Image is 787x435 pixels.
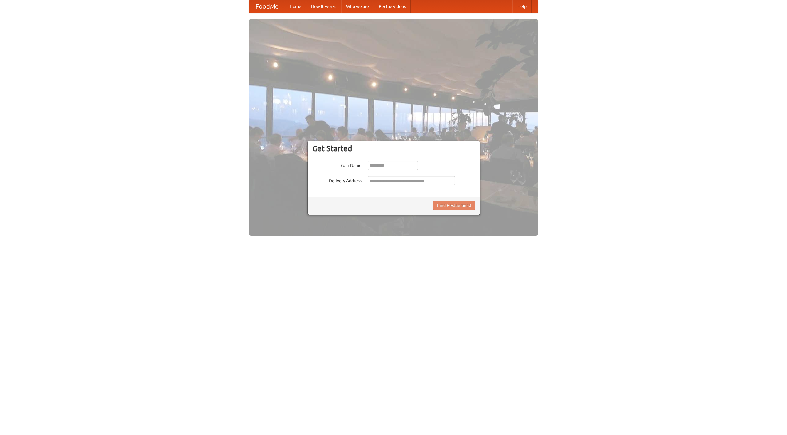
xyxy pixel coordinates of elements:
a: How it works [306,0,341,13]
a: Home [285,0,306,13]
label: Delivery Address [312,176,362,184]
h3: Get Started [312,144,475,153]
a: Who we are [341,0,374,13]
button: Find Restaurants! [433,201,475,210]
a: FoodMe [249,0,285,13]
a: Recipe videos [374,0,411,13]
label: Your Name [312,161,362,168]
a: Help [512,0,532,13]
